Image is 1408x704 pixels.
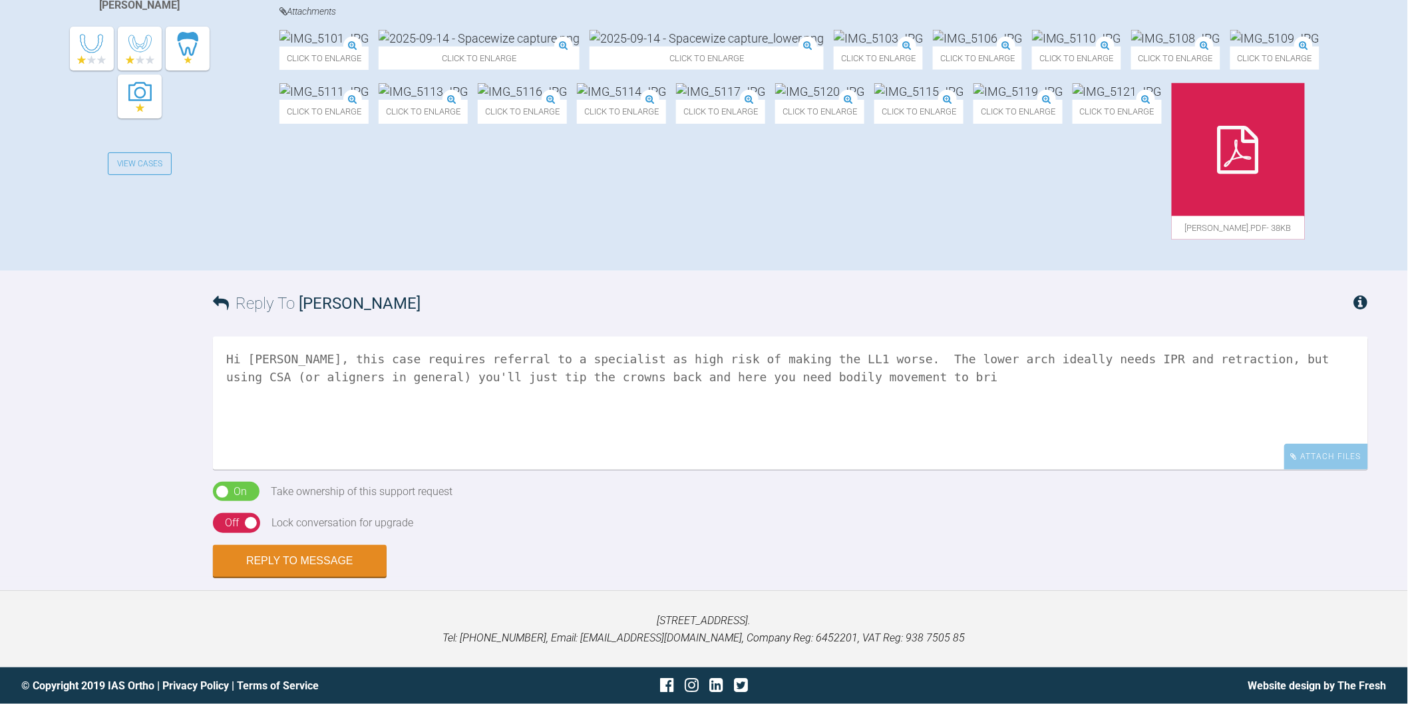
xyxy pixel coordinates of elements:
a: Website design by The Fresh [1248,679,1387,692]
span: Click to enlarge [1230,47,1320,70]
img: IMG_5108.JPG [1131,30,1220,47]
img: IMG_5117.JPG [676,83,765,100]
a: Privacy Policy [162,679,229,692]
span: Click to enlarge [379,47,580,70]
span: Click to enlarge [973,100,1063,123]
img: IMG_5111.JPG [279,83,369,100]
span: [PERSON_NAME] [299,294,421,313]
span: Click to enlarge [379,100,468,123]
div: Lock conversation for upgrade [272,514,414,532]
a: Terms of Service [237,679,319,692]
h3: Reply To [213,291,421,316]
a: View Cases [108,152,172,175]
img: IMG_5106.JPG [933,30,1022,47]
span: Click to enlarge [1073,100,1162,123]
div: © Copyright 2019 IAS Ortho | | [21,677,476,695]
h4: Attachments [279,3,1368,20]
img: IMG_5114.JPG [577,83,666,100]
span: Click to enlarge [1131,47,1220,70]
img: IMG_5116.JPG [478,83,567,100]
span: [PERSON_NAME].pdf - 38KB [1172,216,1305,240]
img: IMG_5103.JPG [834,30,923,47]
img: IMG_5101.JPG [279,30,369,47]
img: IMG_5115.JPG [874,83,964,100]
img: 2025-09-14 - Spacewize capture_lower.png [590,30,824,47]
img: IMG_5110.JPG [1032,30,1121,47]
span: Click to enlarge [676,100,765,123]
div: Attach Files [1284,444,1368,470]
span: Click to enlarge [478,100,567,123]
span: Click to enlarge [590,47,824,70]
img: IMG_5113.JPG [379,83,468,100]
div: Take ownership of this support request [271,483,453,500]
span: Click to enlarge [775,100,864,123]
span: Click to enlarge [834,47,923,70]
span: Click to enlarge [933,47,1022,70]
div: On [234,483,248,500]
p: [STREET_ADDRESS]. Tel: [PHONE_NUMBER], Email: [EMAIL_ADDRESS][DOMAIN_NAME], Company Reg: 6452201,... [21,612,1387,646]
span: Click to enlarge [874,100,964,123]
img: IMG_5109.JPG [1230,30,1320,47]
button: Reply to Message [213,545,387,577]
div: Off [225,514,239,532]
img: 2025-09-14 - Spacewize capture.png [379,30,580,47]
span: Click to enlarge [1032,47,1121,70]
img: IMG_5120.JPG [775,83,864,100]
span: Click to enlarge [577,100,666,123]
img: IMG_5121.JPG [1073,83,1162,100]
span: Click to enlarge [279,100,369,123]
span: Click to enlarge [279,47,369,70]
img: IMG_5119.JPG [973,83,1063,100]
textarea: Hi [PERSON_NAME], this case requires referral to a specialist as high risk of making the LL1 wors... [213,337,1368,470]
